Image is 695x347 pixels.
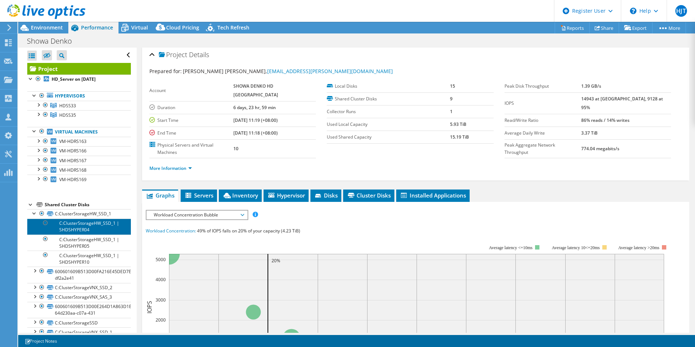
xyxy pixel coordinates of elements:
[233,83,278,98] b: SHOWA DENKO HD [GEOGRAPHIC_DATA]
[59,112,76,118] span: HDSS35
[27,283,131,292] a: C:ClusterStorageVNX_SSD_2
[233,104,276,111] b: 6 days, 23 hr, 59 min
[27,127,131,136] a: Virtual Machines
[27,327,131,337] a: C:ClusterStorageVNX_SSD_1
[652,22,686,33] a: More
[149,87,233,94] label: Account
[630,8,636,14] svg: \n
[327,83,450,90] label: Local Disks
[145,301,153,314] text: IOPS
[27,219,131,235] a: C:ClusterStorageHW_SSD_1 | SHDSHYPER04
[314,192,338,199] span: Disks
[59,148,87,154] span: VM-HDRS166
[267,192,305,199] span: Hypervisor
[27,91,131,101] a: Hypervisors
[146,192,174,199] span: Graphs
[81,24,113,31] span: Performance
[189,50,209,59] span: Details
[27,146,131,156] a: VM-HDRS166
[159,51,187,59] span: Project
[272,258,280,264] text: 20%
[619,22,652,33] a: Export
[233,117,278,123] b: [DATE] 11:19 (+08:00)
[27,302,131,318] a: 600601609B513D00E264D1A863D1EA11-64d230aa-c07a-431
[59,138,87,144] span: VM-HDRS163
[581,96,663,111] b: 14943 at [GEOGRAPHIC_DATA], 9128 at 95%
[327,133,450,141] label: Used Shared Capacity
[552,245,600,250] tspan: Average latency 10<=20ms
[675,5,687,17] span: HJT
[555,22,590,33] a: Reports
[27,165,131,175] a: VM-HDRS168
[505,100,581,107] label: IOPS
[45,200,131,209] div: Shared Cluster Disks
[489,245,533,250] tspan: Average latency <=10ms
[450,83,455,89] b: 15
[27,251,131,267] a: C:ClusterStorageHW_SSD_1 | SHDSHYPER10
[149,117,233,124] label: Start Time
[233,145,238,152] b: 10
[27,101,131,110] a: HDSS33
[505,117,581,124] label: Read/Write Ratio
[156,276,166,283] text: 4000
[450,134,469,140] b: 15.19 TiB
[450,108,453,115] b: 1
[581,117,630,123] b: 86% reads / 14% writes
[222,192,258,199] span: Inventory
[184,192,213,199] span: Servers
[217,24,249,31] span: Tech Refresh
[150,211,244,219] span: Workload Concentration Bubble
[450,96,453,102] b: 9
[450,121,466,127] b: 5.93 TiB
[156,297,166,303] text: 3000
[27,75,131,84] a: HD_Server on [DATE]
[27,156,131,165] a: VM-HDRS167
[27,235,131,251] a: C:ClusterStorageHW_SSD_1 | SHDSHYPER05
[24,37,83,45] h1: Showa Denko
[400,192,466,199] span: Installed Applications
[347,192,391,199] span: Cluster Disks
[27,318,131,327] a: C:ClusterStorageSSD
[156,256,166,263] text: 5000
[166,24,199,31] span: Cloud Pricing
[59,157,87,164] span: VM-HDRS167
[267,68,393,75] a: [EMAIL_ADDRESS][PERSON_NAME][DOMAIN_NAME]
[183,68,393,75] span: [PERSON_NAME] [PERSON_NAME],
[149,165,192,171] a: More Information
[146,228,196,234] span: Workload Concentration:
[149,68,182,75] label: Prepared for:
[27,292,131,302] a: C:ClusterStorageVNX_SAS_3
[59,103,76,109] span: HDSS33
[505,129,581,137] label: Average Daily Write
[27,63,131,75] a: Project
[327,121,450,128] label: Used Local Capacity
[589,22,619,33] a: Share
[327,95,450,103] label: Shared Cluster Disks
[581,83,601,89] b: 1.39 GB/s
[52,76,96,82] b: HD_Server on [DATE]
[27,137,131,146] a: VM-HDRS163
[27,175,131,184] a: VM-HDRS169
[233,130,278,136] b: [DATE] 11:18 (+08:00)
[59,167,87,173] span: VM-HDRS168
[131,24,148,31] span: Virtual
[197,228,300,234] span: 49% of IOPS falls on 20% of your capacity (4.23 TiB)
[27,209,131,219] a: C:ClusterStorageHW_SSD_1
[618,245,659,250] text: Average latency >20ms
[581,145,619,152] b: 774.04 megabits/s
[149,141,233,156] label: Physical Servers and Virtual Machines
[27,110,131,120] a: HDSS35
[581,130,598,136] b: 3.37 TiB
[27,267,131,283] a: 600601609B513D00FA216E45DED7EB11-df2a2e41
[156,317,166,323] text: 2000
[505,83,581,90] label: Peak Disk Throughput
[149,129,233,137] label: End Time
[149,104,233,111] label: Duration
[59,176,87,183] span: VM-HDRS169
[20,336,62,346] a: Project Notes
[327,108,450,115] label: Collector Runs
[505,141,581,156] label: Peak Aggregate Network Throughput
[31,24,63,31] span: Environment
